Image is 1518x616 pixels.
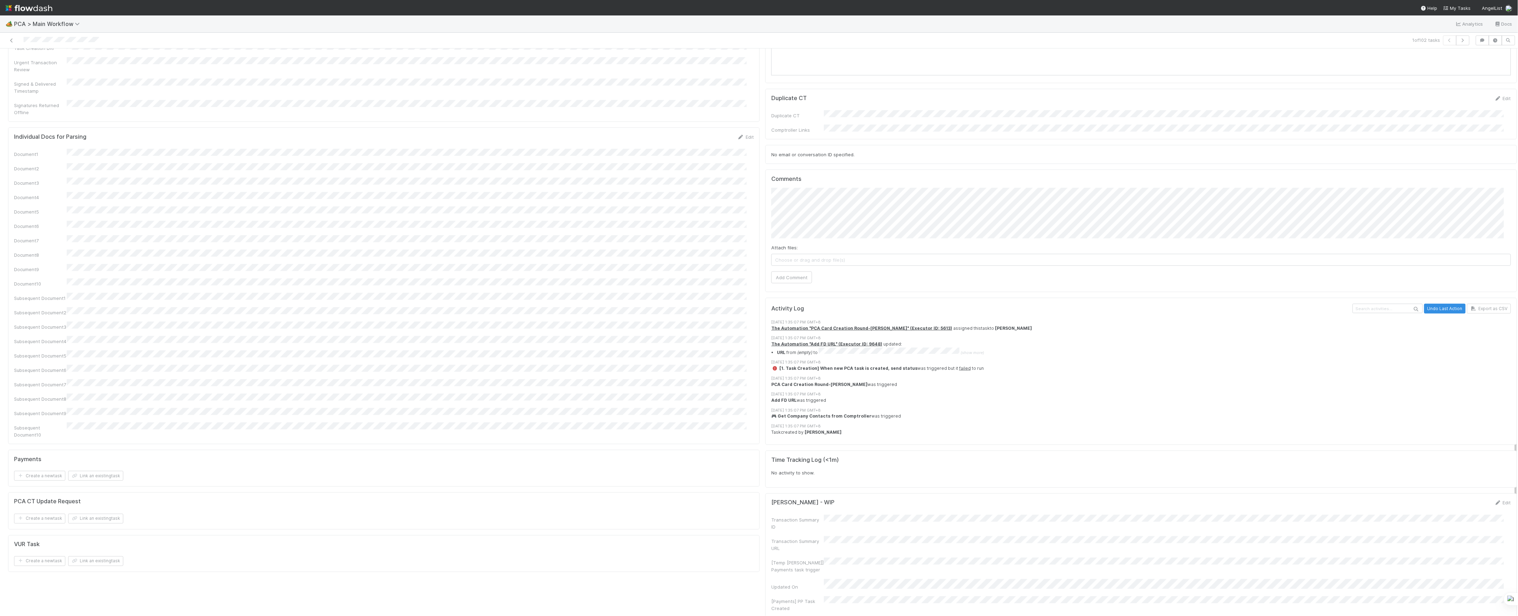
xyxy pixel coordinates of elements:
button: Create a newtask [14,514,65,524]
strong: [1. Task Creation] When new PCA task is created, send status [779,366,917,371]
div: Help [1421,5,1438,12]
div: Document10 [14,280,67,287]
strong: PCA Card Creation Round-[PERSON_NAME] [771,382,868,387]
span: 🏕️ [6,21,13,27]
button: Undo Last Action [1424,304,1466,314]
div: [DATE] 1:35:07 PM GMT+8 [771,423,1518,429]
div: Document7 [14,237,67,244]
div: Document5 [14,208,67,215]
div: assigned this task to [771,325,1518,332]
div: [DATE] 1:35:07 PM GMT+8 [771,319,1518,325]
div: Transaction Summary URL [771,538,824,552]
div: Subsequent Document5 [14,352,67,359]
h5: PCA CT Update Request [14,498,81,505]
div: Task created by [771,429,1518,435]
button: Link an existingtask [68,514,123,524]
div: Subsequent Document10 [14,424,67,438]
div: Document1 [14,151,67,158]
a: failed [959,366,971,371]
span: was triggered but it to run [771,366,984,371]
div: Updated On [771,584,824,591]
h5: Time Tracking Log ( <1m ) [771,457,839,464]
strong: 🎮 Get Company Contacts from Comptroller [771,413,871,419]
h5: Individual Docs for Parsing [14,133,86,140]
a: The Automation "PCA Card Creation Round-[PERSON_NAME]" (Executor ID: 5613) [771,326,952,331]
em: (empty) [797,350,812,355]
button: Export as CSV [1467,304,1511,314]
div: Subsequent Document7 [14,381,67,388]
span: (show more) [961,350,984,355]
div: Document4 [14,194,67,201]
div: Document8 [14,251,67,258]
div: updated: [771,341,1518,356]
strong: [PERSON_NAME] [805,430,842,435]
div: Subsequent Document3 [14,323,67,330]
div: was triggered [771,413,1518,419]
div: Duplicate CT [771,112,824,119]
strong: [PERSON_NAME] [995,326,1032,331]
a: Edit [1494,500,1511,506]
a: Edit [1494,96,1511,101]
summary: URL from (empty) to (show more) [777,348,1518,356]
div: Subsequent Document2 [14,309,67,316]
a: Analytics [1455,20,1483,28]
h5: Payments [14,456,41,463]
div: Document9 [14,266,67,273]
span: PCA > Main Workflow [14,20,83,27]
span: My Tasks [1443,5,1471,11]
div: Signed & Delivered Timestamp [14,80,67,94]
button: Create a newtask [14,471,65,481]
button: Create a newtask [14,556,65,566]
h5: Duplicate CT [771,95,807,102]
img: logo-inverted-e16ddd16eac7371096b0.svg [6,2,52,14]
div: Subsequent Document4 [14,338,67,345]
div: was triggered [771,397,1518,404]
div: [DATE] 1:35:07 PM GMT+8 [771,375,1518,381]
span: No email or conversation ID specified. [771,152,855,157]
div: Transaction Summary ID [771,517,824,531]
a: The Automation "Add FD URL" (Executor ID: 9648) [771,341,882,347]
button: Link an existingtask [68,471,123,481]
a: My Tasks [1443,5,1471,12]
div: Document3 [14,179,67,186]
div: Subsequent Document6 [14,367,67,374]
div: [DATE] 1:35:07 PM GMT+8 [771,391,1518,397]
a: Docs [1494,20,1512,28]
label: Attach files: [771,244,798,251]
div: Comptroller Links [771,126,824,133]
div: Subsequent Document8 [14,395,67,402]
div: [DATE] 1:35:07 PM GMT+8 [771,359,1518,365]
strong: Add FD URL [771,398,797,403]
p: No activity to show. [771,469,1511,476]
h5: [PERSON_NAME] - WIP [771,499,835,506]
span: 1 of 102 tasks [1413,37,1440,44]
h5: Comments [771,176,1511,183]
div: [Payments] PP Task Created [771,598,824,612]
div: [DATE] 1:35:07 PM GMT+8 [771,335,1518,341]
h5: VUR Task [14,541,40,548]
a: Edit [737,134,754,140]
button: Link an existingtask [68,556,123,566]
div: Signatures Returned Offline [14,102,67,116]
h5: Activity Log [771,305,1351,312]
div: [Temp [PERSON_NAME]] Payments task trigger [771,559,824,574]
div: Urgent Transaction Review [14,59,67,73]
span: Choose or drag and drop file(s) [772,254,1511,266]
strong: URL [777,350,785,355]
img: avatar_b6a6ccf4-6160-40f7-90da-56c3221167ae.png [1505,5,1512,12]
div: Document6 [14,223,67,230]
span: AngelList [1482,5,1503,11]
div: [DATE] 1:35:07 PM GMT+8 [771,407,1518,413]
button: Add Comment [771,271,812,283]
input: Search activities... [1353,304,1423,313]
div: was triggered [771,381,1518,388]
div: Subsequent Document1 [14,295,67,302]
div: Subsequent Document9 [14,410,67,417]
div: Document2 [14,165,67,172]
